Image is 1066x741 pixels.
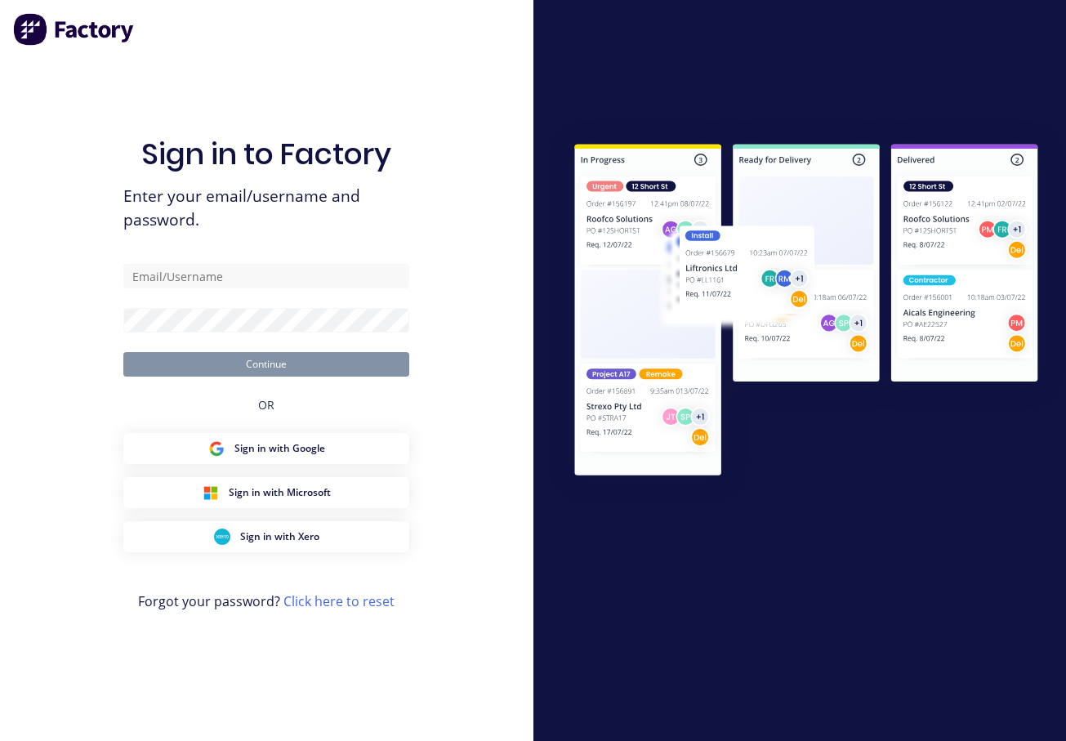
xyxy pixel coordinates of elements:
[123,521,409,552] button: Xero Sign inSign in with Xero
[208,440,225,457] img: Google Sign in
[123,185,409,232] span: Enter your email/username and password.
[283,592,395,610] a: Click here to reset
[141,136,391,172] h1: Sign in to Factory
[240,529,319,544] span: Sign in with Xero
[229,485,331,500] span: Sign in with Microsoft
[214,529,230,545] img: Xero Sign in
[13,13,136,46] img: Factory
[234,441,325,456] span: Sign in with Google
[203,484,219,501] img: Microsoft Sign in
[123,433,409,464] button: Google Sign inSign in with Google
[123,477,409,508] button: Microsoft Sign inSign in with Microsoft
[138,591,395,611] span: Forgot your password?
[258,377,274,433] div: OR
[123,352,409,377] button: Continue
[123,264,409,288] input: Email/Username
